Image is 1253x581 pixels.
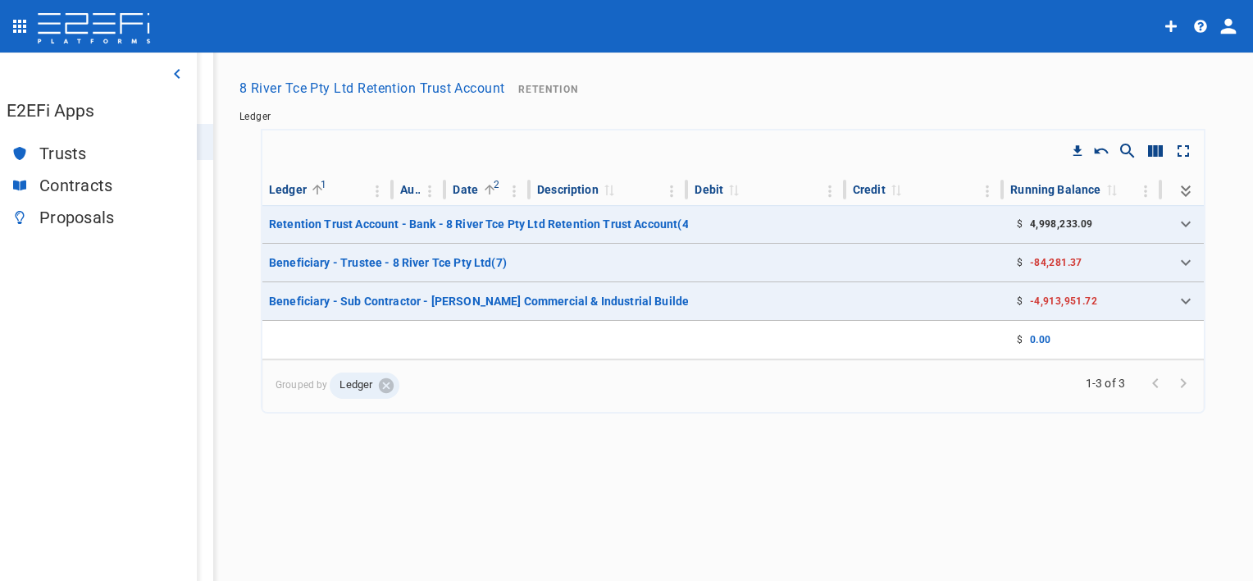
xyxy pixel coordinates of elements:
[1030,218,1093,230] span: 4,998,233.09
[886,182,905,197] span: Sort by Credit descending
[695,180,723,199] div: Debit
[239,111,271,122] span: Ledger
[330,377,382,393] span: Ledger
[1174,213,1197,236] button: Expand
[479,182,499,197] span: Sorted by Date ascending
[400,180,426,199] div: AuditNumber
[1169,137,1197,165] button: Toggle full screen
[316,176,332,193] span: 1
[1030,295,1097,307] span: -4,913,951.72
[1089,139,1114,163] button: Reset Sorting
[1141,137,1169,165] button: Show/Hide columns
[269,216,699,232] p: Retention Trust Account - Bank - 8 River Tce Pty Ltd Retention Trust Account ( 46 )
[1174,184,1197,197] span: Expand all
[1017,334,1023,345] span: $
[453,180,479,199] div: Date
[417,178,443,204] button: Column Actions
[39,208,184,227] span: Proposals
[1017,218,1023,230] span: $
[488,176,504,193] span: 2
[1174,251,1197,274] button: Expand
[974,178,1000,204] button: Column Actions
[817,178,843,204] button: Column Actions
[1017,295,1023,307] span: $
[1066,140,1089,162] button: Download CSV
[1114,137,1141,165] button: Show/Hide search
[364,178,390,204] button: Column Actions
[39,176,184,195] span: Contracts
[276,373,1178,399] span: Grouped by
[1030,334,1051,345] span: 0.00
[1174,290,1197,313] button: Expand
[39,144,184,163] span: Trusts
[518,84,578,95] span: Retention
[239,111,1227,122] nav: breadcrumb
[269,293,761,309] p: Beneficiary - Sub Contractor - [PERSON_NAME] Commercial & Industrial Builders Pty Ltd ( 39 )
[658,178,685,204] button: Column Actions
[269,180,307,199] div: Ledger
[723,182,743,197] span: Sort by Debit descending
[853,180,886,199] div: Credit
[1174,180,1197,203] button: Expand all
[307,182,326,197] span: Sorted by Ledger ascending
[1030,257,1082,268] span: -84,281.37
[1132,178,1159,204] button: Column Actions
[1101,182,1121,197] span: Sort by Running Balance descending
[1169,374,1197,390] span: Go to next page
[269,254,507,271] p: Beneficiary - Trustee - 8 River Tce Pty Ltd ( 7 )
[1010,180,1100,199] div: Running Balance
[1017,257,1023,268] span: $
[599,182,618,197] span: Sort by Description ascending
[1141,374,1169,390] span: Go to previous page
[1079,375,1132,391] span: 1-3 of 3
[501,178,527,204] button: Column Actions
[233,72,512,104] button: 8 River Tce Pty Ltd Retention Trust Account
[537,180,599,199] div: Description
